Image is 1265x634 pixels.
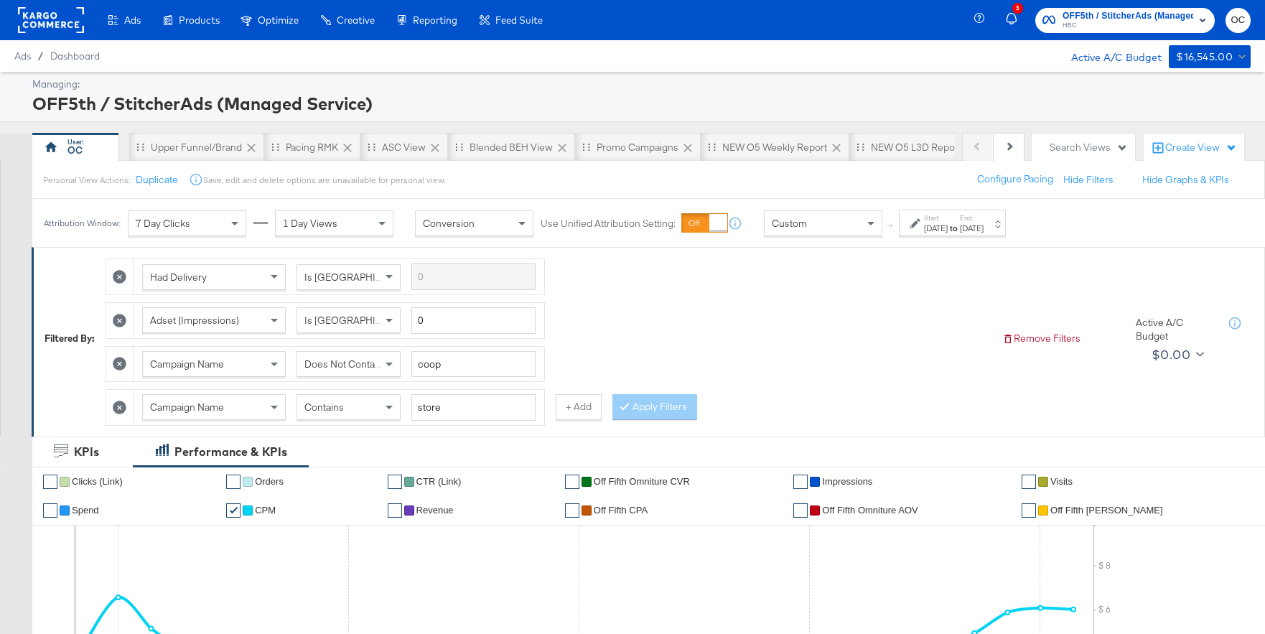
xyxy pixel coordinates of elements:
input: Enter a search term [411,351,536,378]
div: Attribution Window: [43,218,121,228]
span: OC [1231,12,1245,29]
div: Save, edit and delete options are unavailable for personal view. [203,174,445,186]
span: Adset (Impressions) [150,314,239,327]
div: KPIs [74,444,99,460]
div: Drag to reorder tab [582,143,590,151]
button: OFF5th / StitcherAds (Managed Service)HBC [1035,8,1215,33]
span: OFF5th / StitcherAds (Managed Service) [1063,9,1193,24]
div: Active A/C Budget [1136,316,1215,342]
span: Campaign Name [150,401,224,414]
a: ✔ [226,503,241,518]
span: ↑ [884,223,897,228]
div: Performance & KPIs [174,444,287,460]
span: Spend [72,505,99,516]
input: Enter a search term [411,264,536,290]
a: ✔ [1022,475,1036,489]
span: CPM [255,505,276,516]
span: Off Fifth Omniture AOV [822,505,918,516]
a: Dashboard [50,50,100,62]
span: Revenue [416,505,454,516]
label: End: [960,213,984,223]
label: Use Unified Attribution Setting: [541,217,676,230]
button: + Add [556,394,602,420]
a: ✔ [43,475,57,489]
button: Hide Graphs & KPIs [1142,173,1229,187]
div: Create View [1165,141,1237,155]
a: ✔ [388,475,402,489]
span: / [31,50,50,62]
span: Custom [772,217,807,230]
span: Visits [1050,476,1073,487]
span: Does Not Contain [304,358,383,370]
div: Drag to reorder tab [136,143,144,151]
a: ✔ [565,475,579,489]
input: Enter a number [411,307,536,334]
span: Off Fifth [PERSON_NAME] [1050,505,1163,516]
span: off fifth CPA [594,505,648,516]
label: Start: [924,213,948,223]
span: 7 Day Clicks [136,217,190,230]
a: ✔ [793,475,808,489]
button: OC [1226,8,1251,33]
span: Ads [14,50,31,62]
a: ✔ [565,503,579,518]
span: Had Delivery [150,271,207,284]
button: $16,545.00 [1169,45,1251,68]
div: OFF5th / StitcherAds (Managed Service) [32,91,1247,116]
div: Blended BEH View [470,141,553,154]
div: NEW O5 L3D Report [871,141,961,154]
div: [DATE] [960,223,984,234]
span: Contains [304,401,344,414]
span: Off Fifth Omniture CVR [594,476,690,487]
span: Ads [124,14,141,26]
span: Is [GEOGRAPHIC_DATA] [304,271,414,284]
button: Duplicate [136,173,178,187]
span: Reporting [413,14,457,26]
span: Creative [337,14,375,26]
div: Search Views [1050,141,1128,154]
span: CTR (Link) [416,476,462,487]
button: Configure Pacing [967,167,1063,192]
span: Conversion [423,217,475,230]
span: Is [GEOGRAPHIC_DATA] [304,314,414,327]
a: ✔ [226,475,241,489]
div: Active A/C Budget [1056,45,1162,67]
div: [DATE] [924,223,948,234]
div: Managing: [32,78,1247,91]
div: Drag to reorder tab [455,143,463,151]
button: $0.00 [1146,343,1207,366]
span: Optimize [258,14,299,26]
a: ✔ [1022,503,1036,518]
div: $0.00 [1152,344,1190,365]
div: 3 [1012,3,1023,14]
input: Enter a search term [411,394,536,421]
div: Filtered By: [45,332,95,345]
strong: to [948,223,960,233]
div: OC [67,144,83,157]
span: 1 Day Views [283,217,337,230]
div: ASC View [382,141,426,154]
button: 3 [1004,6,1028,34]
span: Products [179,14,220,26]
div: $16,545.00 [1176,48,1233,66]
a: ✔ [388,503,402,518]
a: ✔ [43,503,57,518]
div: Promo Campaigns [597,141,678,154]
div: Drag to reorder tab [368,143,375,151]
div: Pacing RMK [286,141,338,154]
span: Feed Suite [495,14,543,26]
span: Campaign Name [150,358,224,370]
div: Drag to reorder tab [271,143,279,151]
div: Personal View Actions: [43,174,130,186]
span: HBC [1063,20,1193,32]
span: Impressions [822,476,872,487]
div: NEW O5 Weekly Report [722,141,827,154]
div: Drag to reorder tab [708,143,716,151]
span: Clicks (Link) [72,476,123,487]
div: Upper Funnel/Brand [151,141,242,154]
div: Drag to reorder tab [856,143,864,151]
button: Hide Filters [1063,173,1114,187]
span: Orders [255,476,284,487]
a: ✔ [793,503,808,518]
